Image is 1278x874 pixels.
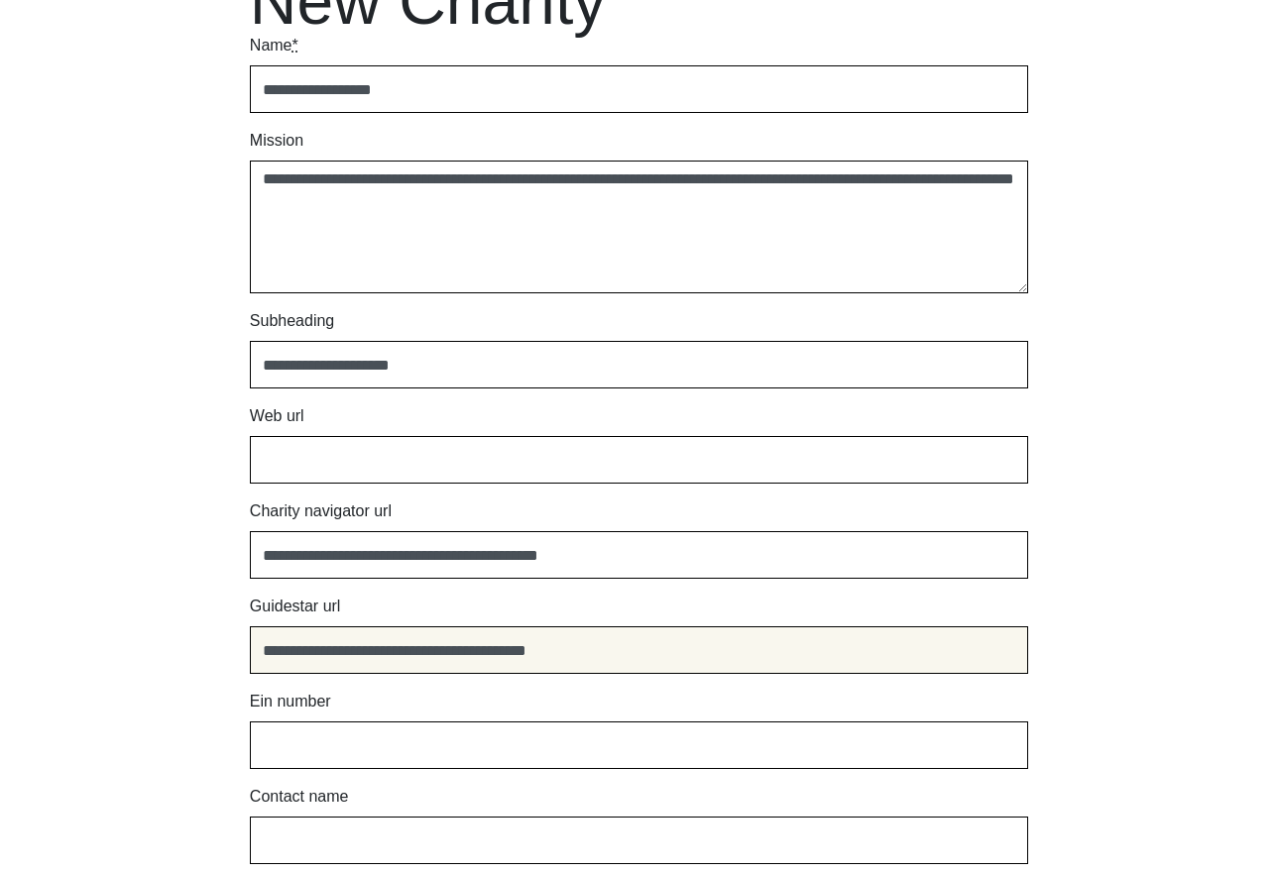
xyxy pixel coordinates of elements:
[250,785,349,809] label: Contact name
[250,129,303,153] label: Mission
[250,499,392,523] label: Charity navigator url
[250,595,341,618] label: Guidestar url
[292,37,298,54] abbr: required
[250,690,331,713] label: Ein number
[250,34,298,57] label: Name
[250,404,304,428] label: Web url
[250,309,334,333] label: Subheading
